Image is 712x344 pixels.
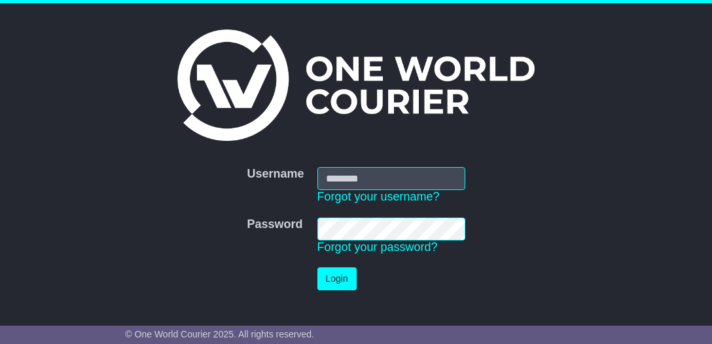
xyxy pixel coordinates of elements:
[317,267,357,290] button: Login
[247,218,302,232] label: Password
[317,190,440,203] a: Forgot your username?
[125,329,314,339] span: © One World Courier 2025. All rights reserved.
[247,167,304,182] label: Username
[177,29,535,141] img: One World
[317,240,438,254] a: Forgot your password?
